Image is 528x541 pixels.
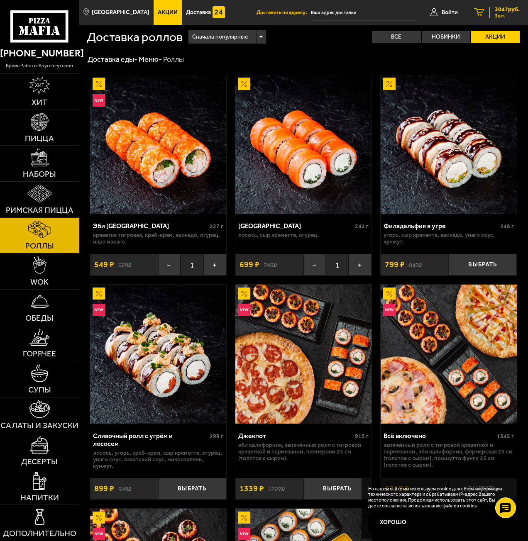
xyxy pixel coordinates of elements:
[93,288,105,300] img: Акционный
[158,10,178,15] span: Акции
[240,261,259,269] span: 699 ₽
[28,386,51,394] span: Супы
[384,442,514,468] p: Запечённый ролл с тигровой креветкой и пармезаном, Эби Калифорния, Фермерская 25 см (толстое с сы...
[93,450,223,470] p: лосось, угорь, краб-крем, Сыр креметте, огурец, унаги соус, азиатский соус, микрозелень, кунжут.
[381,285,517,424] img: Всё включено
[118,485,132,492] s: 949 ₽
[163,55,184,64] div: Роллы
[303,478,372,500] button: Выбрать
[25,242,54,250] span: Роллы
[449,254,517,276] button: Выбрать
[20,494,59,502] span: Напитки
[93,528,105,540] img: Новинка
[383,304,396,316] img: Новинка
[90,285,226,424] img: Сливочный ролл с угрём и лососем
[384,432,495,440] div: Всё включено
[311,5,416,20] input: Ваш адрес доставки
[23,350,56,358] span: Горячее
[372,31,420,43] label: Все
[264,261,277,268] s: 749 ₽
[23,170,56,178] span: Наборы
[238,442,369,462] p: Эби Калифорния, Запечённый ролл с тигровой креветкой и пармезаном, Пепперони 25 см (толстое с сыр...
[93,512,105,524] img: Акционный
[238,432,353,440] div: Джекпот
[238,78,250,90] img: Акционный
[497,433,514,440] span: 1345 г
[203,254,226,276] button: +
[93,94,105,107] img: Новинка
[384,222,498,230] div: Филадельфия в угре
[368,486,508,509] p: На нашем сайте мы используем cookie для сбора информации технического характера и обрабатываем IP...
[381,75,517,214] a: АкционныйФиладельфия в угре
[381,285,517,424] a: АкционныйНовинкаВсё включено
[383,78,396,90] img: Акционный
[355,433,369,440] span: 915 г
[90,285,226,424] a: АкционныйНовинкаСливочный ролл с угрём и лососем
[94,261,114,269] span: 549 ₽
[495,13,520,18] span: 3 шт.
[235,75,372,214] img: Филадельфия
[94,485,114,493] span: 899 ₽
[235,75,372,214] a: АкционныйФиладельфия
[158,254,181,276] button: −
[235,285,372,424] img: Джекпот
[25,314,54,322] span: Обеды
[368,514,418,531] button: Хорошо
[3,529,76,538] span: Дополнительно
[384,232,514,245] p: угорь, Сыр креметте, авокадо, унаги соус, кунжут.
[238,288,250,300] img: Акционный
[238,232,369,239] p: лосось, Сыр креметте, огурец.
[92,10,149,15] span: [GEOGRAPHIC_DATA]
[235,285,372,424] a: АкционныйНовинкаДжекпот
[355,223,369,230] span: 242 г
[385,261,405,269] span: 799 ₽
[87,31,183,44] h1: Доставка роллов
[186,10,211,15] span: Доставка
[181,254,203,276] span: 1
[25,134,54,143] span: Пицца
[268,485,285,492] s: 1727 ₽
[118,261,132,268] s: 629 ₽
[210,433,223,440] span: 299 г
[90,75,226,214] a: АкционныйНовинкаЭби Калифорния
[442,10,458,15] span: Войти
[158,478,226,500] button: Выбрать
[6,206,73,214] span: Римская пицца
[30,278,49,286] span: WOK
[303,254,326,276] button: −
[238,304,250,316] img: Новинка
[213,6,225,19] img: 15daf4d41897b9f0e9f617042186c801.svg
[93,432,208,448] div: Сливочный ролл с угрём и лососем
[349,254,372,276] button: +
[21,458,58,466] span: Десерты
[471,31,520,43] label: Акции
[238,512,250,524] img: Акционный
[93,78,105,90] img: Акционный
[139,55,162,64] a: Меню-
[326,254,349,276] span: 1
[93,232,223,245] p: креветка тигровая, краб-крем, авокадо, огурец, икра масаго.
[381,75,517,214] img: Филадельфия в угре
[192,29,248,45] span: Сначала популярные
[88,55,137,64] a: Доставка еды-
[422,31,470,43] label: Новинки
[32,98,47,107] span: Хит
[93,304,105,316] img: Новинка
[495,7,520,12] span: 3047 руб.
[383,288,396,300] img: Акционный
[90,75,226,214] img: Эби Калифорния
[449,478,517,500] button: Выбрать
[238,222,353,230] div: [GEOGRAPHIC_DATA]
[500,223,514,230] span: 248 г
[238,528,250,540] img: Новинка
[210,223,223,230] span: 227 г
[240,485,264,493] span: 1339 ₽
[93,222,208,230] div: Эби [GEOGRAPHIC_DATA]
[0,422,78,430] span: Салаты и закуски
[257,10,311,15] span: Доставить по адресу:
[409,261,422,268] s: 849 ₽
